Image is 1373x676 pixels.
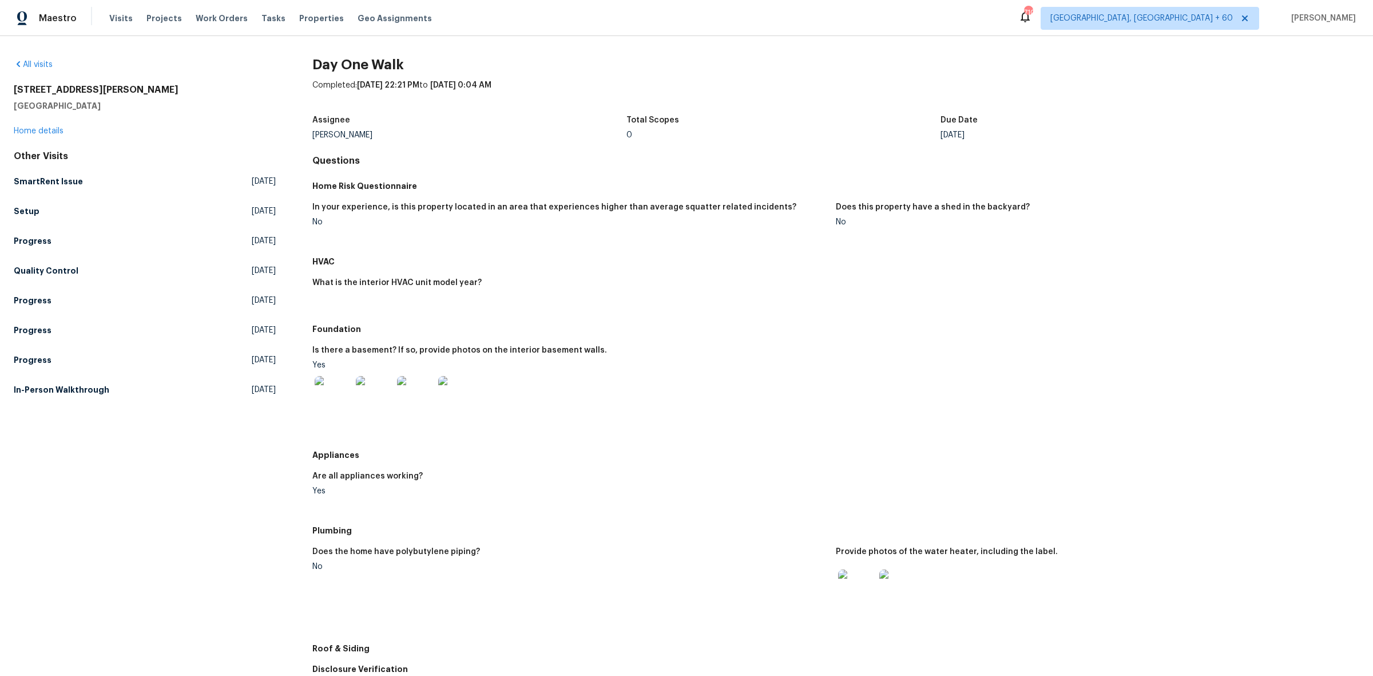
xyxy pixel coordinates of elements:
span: Properties [299,13,344,24]
div: [DATE] [941,131,1255,139]
h5: Progress [14,235,51,247]
h5: Is there a basement? If so, provide photos on the interior basement walls. [312,346,607,354]
h5: Disclosure Verification [312,663,1359,675]
div: Yes [312,361,827,420]
div: Completed: to [312,80,1359,109]
h5: Progress [14,295,51,306]
span: Projects [146,13,182,24]
a: All visits [14,61,53,69]
span: [DATE] [252,384,276,396]
h5: In your experience, is this property located in an area that experiences higher than average squa... [312,203,796,211]
h5: [GEOGRAPHIC_DATA] [14,100,276,112]
span: [DATE] [252,176,276,187]
span: Work Orders [196,13,248,24]
h5: Progress [14,325,51,336]
h5: Roof & Siding [312,643,1359,654]
div: 0 [626,131,941,139]
span: [DATE] 0:04 AM [430,81,491,89]
h5: Assignee [312,116,350,124]
span: Tasks [261,14,285,22]
h4: Questions [312,155,1359,167]
h5: Provide photos of the water heater, including the label. [836,548,1058,556]
h2: [STREET_ADDRESS][PERSON_NAME] [14,84,276,96]
h5: What is the interior HVAC unit model year? [312,279,482,287]
h5: HVAC [312,256,1359,267]
a: SmartRent Issue[DATE] [14,171,276,192]
a: Setup[DATE] [14,201,276,222]
span: [DATE] [252,265,276,276]
span: Geo Assignments [358,13,432,24]
span: [GEOGRAPHIC_DATA], [GEOGRAPHIC_DATA] + 60 [1050,13,1233,24]
a: Quality Control[DATE] [14,260,276,281]
a: Progress[DATE] [14,320,276,341]
span: [DATE] [252,295,276,306]
span: [DATE] [252,235,276,247]
h5: SmartRent Issue [14,176,83,187]
a: Progress[DATE] [14,231,276,251]
h5: Total Scopes [626,116,679,124]
h2: Day One Walk [312,59,1359,70]
h5: Progress [14,354,51,366]
div: No [312,563,827,571]
span: [DATE] [252,205,276,217]
h5: Setup [14,205,39,217]
div: Yes [312,487,827,495]
span: Maestro [39,13,77,24]
h5: Home Risk Questionnaire [312,180,1359,192]
div: No [836,218,1350,226]
span: Visits [109,13,133,24]
div: 710 [1024,7,1032,18]
span: [PERSON_NAME] [1287,13,1356,24]
span: [DATE] [252,325,276,336]
div: Other Visits [14,151,276,162]
a: Progress[DATE] [14,290,276,311]
div: [PERSON_NAME] [312,131,626,139]
h5: Does this property have a shed in the backyard? [836,203,1030,211]
h5: Due Date [941,116,978,124]
h5: Does the home have polybutylene piping? [312,548,480,556]
span: [DATE] 22:21 PM [357,81,419,89]
a: Home details [14,127,64,135]
h5: Foundation [312,323,1359,335]
a: In-Person Walkthrough[DATE] [14,379,276,400]
h5: In-Person Walkthrough [14,384,109,396]
span: [DATE] [252,354,276,366]
a: Progress[DATE] [14,350,276,370]
h5: Appliances [312,449,1359,461]
h5: Are all appliances working? [312,472,423,480]
h5: Quality Control [14,265,78,276]
div: No [312,218,827,226]
h5: Plumbing [312,525,1359,536]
